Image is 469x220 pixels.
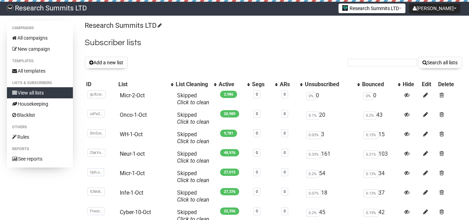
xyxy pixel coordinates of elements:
[87,188,105,196] span: ICNh8..
[363,189,378,197] span: 0.13%
[303,128,361,148] td: 3
[252,81,272,88] div: Segs
[338,3,405,13] button: Research Summits LTD
[120,131,143,138] a: WH-1-Oct
[85,21,161,30] a: Research Summits LTD
[117,80,174,89] th: List: No sort applied, activate to apply an ascending sort
[177,131,209,145] span: Skipped
[177,177,209,184] a: Click to clean
[256,131,258,136] a: 0
[306,92,316,100] span: 0%
[220,207,239,215] span: 22,396
[120,112,147,118] a: Onco-1-Oct
[303,80,361,89] th: Unsubscribed: No sort applied, activate to apply an ascending sort
[7,5,13,11] img: bccbfd5974049ef095ce3c15df0eef5a
[303,109,361,128] td: 20
[284,209,286,213] a: 0
[251,80,279,89] th: Segs: No sort applied, activate to apply an ascending sort
[120,150,145,157] a: Neur-1-oct
[87,110,104,118] span: zzPa2..
[284,150,286,155] a: 0
[177,196,209,203] a: Click to clean
[7,32,73,43] a: All campaigns
[219,81,243,88] div: Active
[305,81,354,88] div: Unsubscribed
[7,131,73,142] a: Rules
[306,189,321,197] span: 0.07%
[363,170,378,178] span: 0.13%
[7,57,73,65] li: Templates
[256,150,258,155] a: 0
[256,112,258,116] a: 0
[220,188,239,195] span: 27,376
[361,167,401,187] td: 34
[437,80,462,89] th: Delete: No sort applied, sorting is disabled
[306,209,319,217] span: 0.2%
[120,170,145,177] a: Micr-1-Oct
[7,98,73,109] a: Housekeeping
[7,153,73,164] a: See reports
[363,209,378,217] span: 0.19%
[7,145,73,153] li: Reports
[361,187,401,206] td: 37
[403,81,419,88] div: Hide
[177,189,209,203] span: Skipped
[342,5,348,11] img: 2.jpg
[177,99,209,106] a: Click to clean
[422,81,435,88] div: Edit
[87,129,106,137] span: 0mSzv..
[278,80,303,89] th: ARs: No sort applied, activate to apply an ascending sort
[401,80,420,89] th: Hide: No sort applied, sorting is disabled
[303,167,361,187] td: 54
[7,24,73,32] li: Campaigns
[177,170,209,184] span: Skipped
[220,91,237,98] span: 2,986
[7,87,73,98] a: View all lists
[177,112,209,125] span: Skipped
[256,170,258,174] a: 0
[120,209,151,215] a: Cyber-10-Oct
[361,109,401,128] td: 43
[177,157,209,164] a: Click to clean
[361,80,401,89] th: Bounced: No sort applied, activate to apply an ascending sort
[256,189,258,194] a: 0
[85,80,117,89] th: ID: No sort applied, sorting is disabled
[220,169,239,176] span: 27,015
[362,81,394,88] div: Bounced
[220,110,239,117] span: 20,989
[256,92,258,97] a: 0
[284,189,286,194] a: 0
[363,112,376,120] span: 0.2%
[280,81,296,88] div: ARs
[85,57,128,68] button: Add a new list
[361,148,401,167] td: 103
[303,89,361,109] td: 0
[174,80,217,89] th: List Cleaning: No sort applied, activate to apply an ascending sort
[176,81,210,88] div: List Cleaning
[118,81,167,88] div: List
[361,89,401,109] td: 0
[7,79,73,87] li: Lists & subscribers
[418,57,462,68] button: Search all lists
[120,92,145,99] a: Micr-2-Oct
[284,170,286,174] a: 0
[217,80,250,89] th: Active: No sort applied, activate to apply an ascending sort
[87,168,104,176] span: UplLu..
[177,150,209,164] span: Skipped
[284,131,286,136] a: 0
[177,119,209,125] a: Click to clean
[303,148,361,167] td: 161
[7,43,73,55] a: New campaign
[363,150,378,158] span: 0.21%
[438,81,461,88] div: Delete
[120,189,143,196] a: Infe-1-Oct
[86,81,116,88] div: ID
[7,65,73,76] a: All templates
[256,209,258,213] a: 0
[7,109,73,121] a: Blacklist
[420,80,437,89] th: Edit: No sort applied, sorting is disabled
[284,92,286,97] a: 0
[87,149,106,157] span: ZbkYn..
[220,130,237,137] span: 9,781
[361,128,401,148] td: 15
